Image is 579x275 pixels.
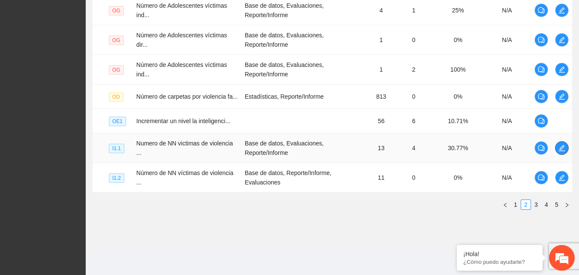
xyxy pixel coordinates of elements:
[109,65,124,75] span: OG
[241,55,368,85] td: Base de datos, Evaluaciones, Reporte/Informe
[463,251,536,257] div: ¡Hola!
[483,55,531,85] td: N/A
[368,133,394,163] td: 13
[109,6,124,15] span: OG
[500,199,510,210] button: left
[555,141,569,155] button: edit
[4,184,163,214] textarea: Escriba su mensaje y pulse “Intro”
[534,3,548,17] button: comment
[555,145,568,151] span: edit
[511,200,520,209] a: 1
[109,92,123,102] span: OD
[368,163,394,193] td: 11
[483,163,531,193] td: N/A
[555,66,568,73] span: edit
[521,200,531,209] a: 2
[241,163,368,193] td: Base de datos, Reporte/Informe, Evaluaciones
[109,117,126,126] span: OE1
[555,93,568,100] span: edit
[394,133,433,163] td: 4
[534,141,548,155] button: comment
[463,259,536,265] p: ¿Cómo puedo ayudarte?
[555,63,569,76] button: edit
[534,90,548,103] button: comment
[534,171,548,184] button: comment
[555,174,568,181] span: edit
[555,33,569,47] button: edit
[433,25,483,55] td: 0%
[368,85,394,109] td: 813
[562,199,572,210] li: Next Page
[552,199,562,210] li: 5
[136,118,230,124] span: Incrementar un nivel la inteligenci...
[45,44,144,55] div: Chatee con nosotros ahora
[141,4,161,25] div: Minimizar ventana de chat en vivo
[50,89,118,176] span: Estamos en línea.
[394,163,433,193] td: 0
[562,199,572,210] button: right
[483,25,531,55] td: N/A
[109,144,124,153] span: I1.1
[552,200,561,209] a: 5
[109,36,124,45] span: OG
[241,25,368,55] td: Base de datos, Evaluaciones, Reporte/Informe
[433,85,483,109] td: 0%
[433,55,483,85] td: 100%
[368,55,394,85] td: 1
[500,199,510,210] li: Previous Page
[555,171,569,184] button: edit
[136,32,227,48] span: Número de Adolescentes víctimas dir...
[136,169,233,186] span: Número de NN víctimas de violencia ...
[534,63,548,76] button: comment
[394,109,433,133] td: 6
[483,109,531,133] td: N/A
[394,55,433,85] td: 2
[394,85,433,109] td: 0
[541,199,552,210] li: 4
[136,93,238,100] span: Número de carpetas por violencia fa...
[555,36,568,43] span: edit
[521,199,531,210] li: 2
[555,90,569,103] button: edit
[534,114,548,128] button: comment
[241,85,368,109] td: Estadísticas, Reporte/Informe
[241,133,368,163] td: Base de datos, Evaluaciones, Reporte/Informe
[368,25,394,55] td: 1
[534,33,548,47] button: comment
[433,133,483,163] td: 30.77%
[136,61,227,78] span: Número de Adolescentes víctimas ind...
[510,199,521,210] li: 1
[368,109,394,133] td: 56
[109,173,124,183] span: I1.2
[136,140,233,156] span: Numero de NN victimas de violencia ...
[555,3,569,17] button: edit
[564,202,570,208] span: right
[531,199,541,210] li: 3
[531,200,541,209] a: 3
[394,25,433,55] td: 0
[483,133,531,163] td: N/A
[136,2,227,18] span: Número de Adolescentes víctimas ind...
[433,163,483,193] td: 0%
[542,200,551,209] a: 4
[483,85,531,109] td: N/A
[503,202,508,208] span: left
[433,109,483,133] td: 10.71%
[555,7,568,14] span: edit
